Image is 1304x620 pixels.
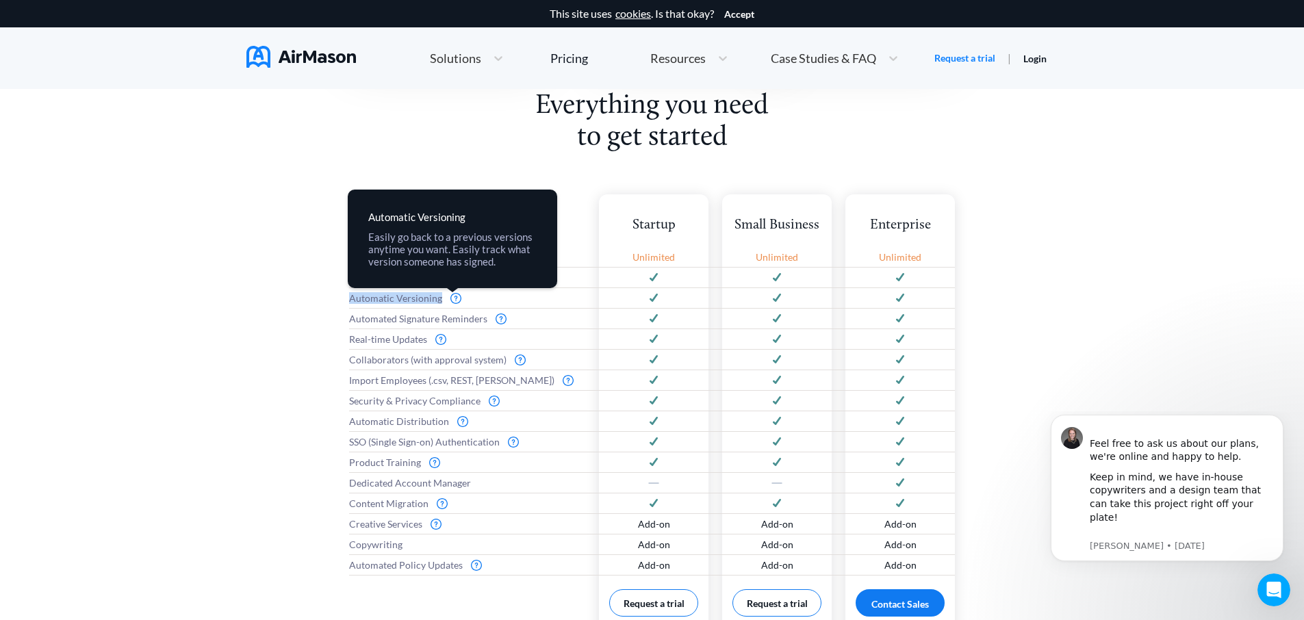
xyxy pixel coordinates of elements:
span: Dedicated Account Manager [349,478,471,489]
img: svg+xml;base64,PD94bWwgdmVyc2lvbj0iMS4wIiBlbmNvZGluZz0idXRmLTgiPz4KPHN2ZyB3aWR0aD0iMTJweCIgaGVpZ2... [650,499,658,508]
span: SSO (Single Sign-on) Authentication [349,437,500,448]
span: Unlimited [632,252,675,263]
img: svg+xml;base64,PD94bWwgdmVyc2lvbj0iMS4wIiBlbmNvZGluZz0idXRmLTgiPz4KPHN2ZyB3aWR0aD0iMTJweCIgaGVpZ2... [773,355,781,364]
img: svg+xml;base64,PD94bWwgdmVyc2lvbj0iMS4wIiBlbmNvZGluZz0idXRmLTgiPz4KPHN2ZyB3aWR0aD0iMTZweCIgaGVpZ2... [435,334,446,345]
h2: Everything you need to get started [526,90,778,153]
a: Request a trial [934,51,995,65]
img: svg+xml;base64,PD94bWwgdmVyc2lvbj0iMS4wIiBlbmNvZGluZz0idXRmLTgiPz4KPHN2ZyB3aWR0aD0iMTJweCIgaGVpZ2... [896,396,904,405]
span: Copywriting [349,539,402,550]
span: Add-on [761,519,793,530]
img: svg+xml;base64,PD94bWwgdmVyc2lvbj0iMS4wIiBlbmNvZGluZz0idXRmLTgiPz4KPHN2ZyB3aWR0aD0iMTJweCIgaGVpZ2... [650,335,658,344]
iframe: Intercom notifications message [1030,411,1304,613]
img: svg+xml;base64,PD94bWwgdmVyc2lvbj0iMS4wIiBlbmNvZGluZz0idXRmLTgiPz4KPHN2ZyB3aWR0aD0iMTZweCIgaGVpZ2... [563,375,574,386]
img: svg+xml;base64,PD94bWwgdmVyc2lvbj0iMS4wIiBlbmNvZGluZz0idXRmLTgiPz4KPHN2ZyB3aWR0aD0iMTJweCIgaGVpZ2... [650,355,658,364]
img: svg+xml;base64,PD94bWwgdmVyc2lvbj0iMS4wIiBlbmNvZGluZz0idXRmLTgiPz4KPHN2ZyB3aWR0aD0iMTJweCIgaGVpZ2... [650,437,658,446]
img: svg+xml;base64,PD94bWwgdmVyc2lvbj0iMS4wIiBlbmNvZGluZz0idXRmLTgiPz4KPHN2ZyB3aWR0aD0iMTJweCIgaGVpZ2... [896,314,904,323]
span: Add-on [761,539,793,550]
img: svg+xml;base64,PD94bWwgdmVyc2lvbj0iMS4wIiBlbmNvZGluZz0idXRmLTgiPz4KPHN2ZyB3aWR0aD0iMTJweCIgaGVpZ2... [650,314,658,323]
img: svg+xml;base64,PD94bWwgdmVyc2lvbj0iMS4wIiBlbmNvZGluZz0idXRmLTgiPz4KPHN2ZyB3aWR0aD0iMTZweCIgaGVpZ2... [457,416,468,427]
div: Easily go back to a previous versions anytime you want. Easily track what version someone has sig... [368,231,537,268]
span: | [1008,51,1011,64]
img: svg+xml;base64,PD94bWwgdmVyc2lvbj0iMS4wIiBlbmNvZGluZz0idXRmLTgiPz4KPHN2ZyB3aWR0aD0iMTJweCIgaGVpZ2... [650,376,658,385]
span: Add-on [884,519,917,530]
img: svg+xml;base64,PD94bWwgdmVyc2lvbj0iMS4wIiBlbmNvZGluZz0idXRmLTgiPz4KPHN2ZyB3aWR0aD0iMTZweCIgaGVpZ2... [429,457,440,468]
span: Security & Privacy Compliance [349,396,481,406]
img: svg+xml;base64,PD94bWwgdmVyc2lvbj0iMS4wIiBlbmNvZGluZz0idXRmLTgiPz4KPHN2ZyB3aWR0aD0iMTJweCIgaGVpZ2... [896,478,904,487]
img: svg+xml;base64,PD94bWwgdmVyc2lvbj0iMS4wIiBlbmNvZGluZz0idXRmLTgiPz4KPHN2ZyB3aWR0aD0iMTJweCIgaGVpZ2... [896,417,904,426]
div: Enterprise [845,216,955,235]
div: Small Business [722,216,832,235]
img: svg+xml;base64,PD94bWwgdmVyc2lvbj0iMS4wIiBlbmNvZGluZz0idXRmLTgiPz4KPHN2ZyB3aWR0aD0iMTJweCIgaGVpZ2... [773,335,781,344]
span: Automated Signature Reminders [349,313,487,324]
img: svg+xml;base64,PD94bWwgdmVyc2lvbj0iMS4wIiBlbmNvZGluZz0idXRmLTgiPz4KPHN2ZyB3aWR0aD0iMTJweCIgaGVpZ2... [896,355,904,364]
img: svg+xml;base64,PD94bWwgdmVyc2lvbj0iMS4wIiBlbmNvZGluZz0idXRmLTgiPz4KPHN2ZyB3aWR0aD0iMTJweCIgaGVpZ2... [773,499,781,508]
img: svg+xml;base64,PD94bWwgdmVyc2lvbj0iMS4wIiBlbmNvZGluZz0idXRmLTgiPz4KPHN2ZyB3aWR0aD0iMTJweCIgaGVpZ2... [773,396,781,405]
span: Creative Services [349,519,422,530]
a: Login [1023,53,1047,64]
img: svg+xml;base64,PD94bWwgdmVyc2lvbj0iMS4wIiBlbmNvZGluZz0idXRmLTgiPz4KPHN2ZyB3aWR0aD0iMTJweCIgaGVpZ2... [896,499,904,508]
span: Solutions [430,52,481,64]
img: svg+xml;base64,PD94bWwgdmVyc2lvbj0iMS4wIiBlbmNvZGluZz0idXRmLTgiPz4KPHN2ZyB3aWR0aD0iMTJweCIgaGVpZ2... [650,396,658,405]
span: Real-time Updates [349,334,427,345]
img: svg+xml;base64,PD94bWwgdmVyc2lvbj0iMS4wIiBlbmNvZGluZz0idXRmLTgiPz4KPHN2ZyB3aWR0aD0iMTJweCIgaGVpZ2... [650,294,658,302]
iframe: Intercom live chat [1257,573,1290,606]
img: svg+xml;base64,PD94bWwgdmVyc2lvbj0iMS4wIiBlbmNvZGluZz0idXRmLTgiPz4KPHN2ZyB3aWR0aD0iMTJweCIgaGVpZ2... [896,294,904,302]
span: Automatic Distribution [349,416,449,427]
span: Add-on [638,560,670,571]
img: svg+xml;base64,PD94bWwgdmVyc2lvbj0iMS4wIiBlbmNvZGluZz0idXRmLTgiPz4KPHN2ZyB3aWR0aD0iMTJweCIgaGVpZ2... [773,273,781,282]
img: svg+xml;base64,PD94bWwgdmVyc2lvbj0iMS4wIiBlbmNvZGluZz0idXRmLTgiPz4KPHN2ZyB3aWR0aD0iMTJweCIgaGVpZ2... [773,294,781,302]
img: svg+xml;base64,PD94bWwgdmVyc2lvbj0iMS4wIiBlbmNvZGluZz0idXRmLTgiPz4KPHN2ZyB3aWR0aD0iMTZweCIgaGVpZ2... [508,437,519,448]
img: svg+xml;base64,PD94bWwgdmVyc2lvbj0iMS4wIiBlbmNvZGluZz0idXRmLTgiPz4KPHN2ZyB3aWR0aD0iMTJweCIgaGVpZ2... [650,273,658,282]
img: svg+xml;base64,PD94bWwgdmVyc2lvbj0iMS4wIiBlbmNvZGluZz0idXRmLTgiPz4KPHN2ZyB3aWR0aD0iMTJweCIgaGVpZ2... [773,437,781,446]
img: svg+xml;base64,PD94bWwgdmVyc2lvbj0iMS4wIiBlbmNvZGluZz0idXRmLTgiPz4KPHN2ZyB3aWR0aD0iMTZweCIgaGVpZ2... [771,482,782,484]
img: svg+xml;base64,PD94bWwgdmVyc2lvbj0iMS4wIiBlbmNvZGluZz0idXRmLTgiPz4KPHN2ZyB3aWR0aD0iMTJweCIgaGVpZ2... [773,417,781,426]
span: Add-on [638,539,670,550]
span: Product Training [349,457,421,468]
a: cookies [615,8,651,20]
img: svg+xml;base64,PD94bWwgdmVyc2lvbj0iMS4wIiBlbmNvZGluZz0idXRmLTgiPz4KPHN2ZyB3aWR0aD0iMTJweCIgaGVpZ2... [773,314,781,323]
span: Add-on [884,560,917,571]
span: Unlimited [879,252,921,263]
a: Pricing [550,46,588,70]
img: svg+xml;base64,PD94bWwgdmVyc2lvbj0iMS4wIiBlbmNvZGluZz0idXRmLTgiPz4KPHN2ZyB3aWR0aD0iMTJweCIgaGVpZ2... [896,437,904,446]
span: Content Migration [349,498,429,509]
span: Add-on [638,519,670,530]
span: Unlimited [756,252,798,263]
img: svg+xml;base64,PD94bWwgdmVyc2lvbj0iMS4wIiBlbmNvZGluZz0idXRmLTgiPz4KPHN2ZyB3aWR0aD0iMTJweCIgaGVpZ2... [896,376,904,385]
img: svg+xml;base64,PD94bWwgdmVyc2lvbj0iMS4wIiBlbmNvZGluZz0idXRmLTgiPz4KPHN2ZyB3aWR0aD0iMTZweCIgaGVpZ2... [437,498,448,509]
img: svg+xml;base64,PD94bWwgdmVyc2lvbj0iMS4wIiBlbmNvZGluZz0idXRmLTgiPz4KPHN2ZyB3aWR0aD0iMTZweCIgaGVpZ2... [496,313,507,324]
img: svg+xml;base64,PD94bWwgdmVyc2lvbj0iMS4wIiBlbmNvZGluZz0idXRmLTgiPz4KPHN2ZyB3aWR0aD0iMTJweCIgaGVpZ2... [650,458,658,467]
span: Resources [650,52,706,64]
button: Request a trial [609,589,698,617]
div: Startup [599,216,708,235]
img: svg+xml;base64,PD94bWwgdmVyc2lvbj0iMS4wIiBlbmNvZGluZz0idXRmLTgiPz4KPHN2ZyB3aWR0aD0iMTZweCIgaGVpZ2... [648,482,659,484]
img: svg+xml;base64,PD94bWwgdmVyc2lvbj0iMS4wIiBlbmNvZGluZz0idXRmLTgiPz4KPHN2ZyB3aWR0aD0iMTJweCIgaGVpZ2... [896,335,904,344]
img: svg+xml;base64,PD94bWwgdmVyc2lvbj0iMS4wIiBlbmNvZGluZz0idXRmLTgiPz4KPHN2ZyB3aWR0aD0iMTZweCIgaGVpZ2... [450,293,461,304]
img: svg+xml;base64,PD94bWwgdmVyc2lvbj0iMS4wIiBlbmNvZGluZz0idXRmLTgiPz4KPHN2ZyB3aWR0aD0iMTZweCIgaGVpZ2... [515,354,526,365]
img: svg+xml;base64,PD94bWwgdmVyc2lvbj0iMS4wIiBlbmNvZGluZz0idXRmLTgiPz4KPHN2ZyB3aWR0aD0iMTZweCIgaGVpZ2... [489,396,500,406]
img: svg+xml;base64,PD94bWwgdmVyc2lvbj0iMS4wIiBlbmNvZGluZz0idXRmLTgiPz4KPHN2ZyB3aWR0aD0iMTJweCIgaGVpZ2... [896,458,904,467]
span: Case Studies & FAQ [771,52,876,64]
span: Import Employees (.csv, REST, [PERSON_NAME]) [349,375,554,386]
span: Automated Policy Updates [349,560,463,571]
img: svg+xml;base64,PD94bWwgdmVyc2lvbj0iMS4wIiBlbmNvZGluZz0idXRmLTgiPz4KPHN2ZyB3aWR0aD0iMTJweCIgaGVpZ2... [773,458,781,467]
span: Collaborators (with approval system) [349,354,507,365]
span: Add-on [884,539,917,550]
div: Automatic Versioning [368,210,537,224]
span: Add-on [761,560,793,571]
img: svg+xml;base64,PD94bWwgdmVyc2lvbj0iMS4wIiBlbmNvZGluZz0idXRmLTgiPz4KPHN2ZyB3aWR0aD0iMTJweCIgaGVpZ2... [773,376,781,385]
div: Contact Sales [856,589,945,617]
img: AirMason Logo [246,46,356,68]
img: svg+xml;base64,PD94bWwgdmVyc2lvbj0iMS4wIiBlbmNvZGluZz0idXRmLTgiPz4KPHN2ZyB3aWR0aD0iMTJweCIgaGVpZ2... [650,417,658,426]
span: Automatic Versioning [349,293,442,304]
button: Request a trial [732,589,821,617]
button: Accept cookies [724,9,754,20]
div: Pricing [550,52,588,64]
img: svg+xml;base64,PD94bWwgdmVyc2lvbj0iMS4wIiBlbmNvZGluZz0idXRmLTgiPz4KPHN2ZyB3aWR0aD0iMTZweCIgaGVpZ2... [471,560,482,571]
